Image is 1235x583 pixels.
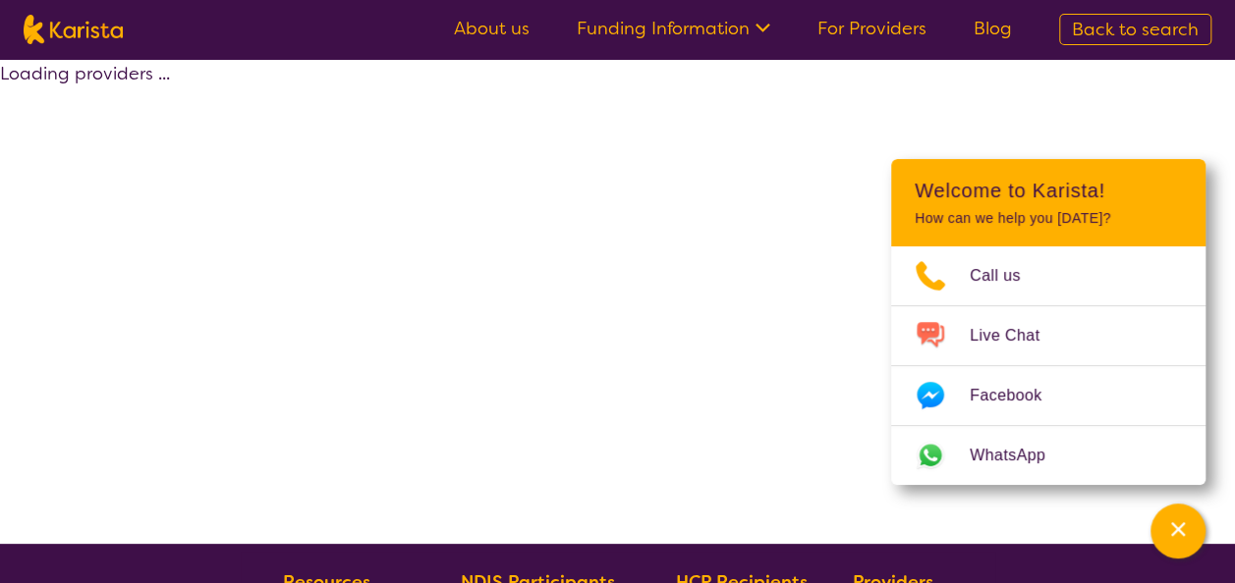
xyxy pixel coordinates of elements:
[915,210,1182,227] p: How can we help you [DATE]?
[577,17,770,40] a: Funding Information
[1059,14,1211,45] a: Back to search
[891,246,1206,485] ul: Choose channel
[915,179,1182,202] h2: Welcome to Karista!
[891,426,1206,485] a: Web link opens in a new tab.
[454,17,530,40] a: About us
[24,15,123,44] img: Karista logo
[974,17,1012,40] a: Blog
[970,321,1063,350] span: Live Chat
[970,441,1069,470] span: WhatsApp
[970,381,1065,410] span: Facebook
[1151,503,1206,558] button: Channel Menu
[1072,18,1199,41] span: Back to search
[970,261,1044,291] span: Call us
[817,17,926,40] a: For Providers
[891,159,1206,485] div: Channel Menu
